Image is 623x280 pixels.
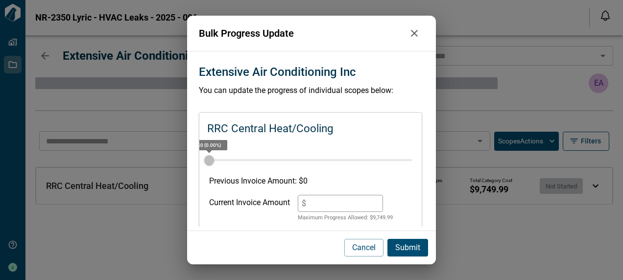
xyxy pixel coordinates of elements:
[199,26,405,41] p: Bulk Progress Update
[207,120,334,137] p: RRC Central Heat/Cooling
[298,214,393,222] p: Maximum Progress Allowed: $ 9,749.99
[199,85,425,96] p: You can update the progress of individual scopes below:
[199,63,356,81] p: Extensive Air Conditioning Inc
[387,239,428,257] button: Submit
[209,175,411,187] p: Previous Invoice Amount: $ 0
[352,242,376,254] p: Cancel
[302,199,306,208] span: $
[344,239,383,257] button: Cancel
[209,195,290,222] div: Current Invoice Amount
[395,242,420,254] p: Submit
